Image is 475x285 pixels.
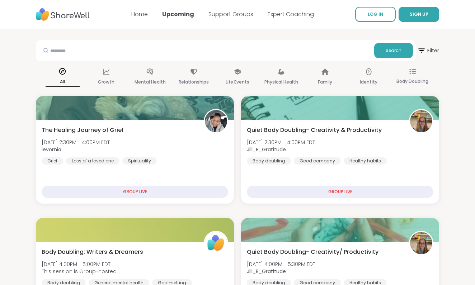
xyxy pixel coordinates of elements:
[42,126,124,134] span: The Healing Journey of Grief
[205,110,227,132] img: levornia
[368,11,383,17] span: LOG IN
[226,78,249,86] p: Life Events
[135,78,166,86] p: Mental Health
[98,78,114,86] p: Growth
[355,7,396,22] a: LOG IN
[46,77,80,87] p: All
[42,157,63,165] div: Grief
[294,157,341,165] div: Good company
[42,248,143,256] span: Body Doubling: Writers & Dreamers
[162,10,194,18] a: Upcoming
[360,78,377,86] p: Identity
[247,261,315,268] span: [DATE] 4:00PM - 5:30PM EDT
[318,78,332,86] p: Family
[42,146,61,153] b: levornia
[42,268,117,275] span: This session is Group-hosted
[122,157,157,165] div: Spirituality
[410,11,428,17] span: SIGN UP
[247,248,378,256] span: Quiet Body Doubling- Creativity/ Productivity
[66,157,119,165] div: Loss of a loved one
[179,78,209,86] p: Relationships
[247,157,291,165] div: Body doubling
[205,232,227,254] img: ShareWell
[410,110,432,132] img: Jill_B_Gratitude
[42,261,117,268] span: [DATE] 4:00PM - 5:00PM EDT
[247,139,315,146] span: [DATE] 2:30PM - 4:00PM EDT
[42,139,110,146] span: [DATE] 2:30PM - 4:00PM EDT
[36,5,90,24] img: ShareWell Nav Logo
[399,7,439,22] button: SIGN UP
[417,42,439,59] span: Filter
[396,77,428,86] p: Body Doubling
[247,146,286,153] b: Jill_B_Gratitude
[344,157,387,165] div: Healthy habits
[247,186,433,198] div: GROUP LIVE
[268,10,314,18] a: Expert Coaching
[386,47,401,54] span: Search
[247,268,286,275] b: Jill_B_Gratitude
[42,186,228,198] div: GROUP LIVE
[208,10,253,18] a: Support Groups
[264,78,298,86] p: Physical Health
[131,10,148,18] a: Home
[247,126,382,134] span: Quiet Body Doubling- Creativity & Productivity
[417,40,439,61] button: Filter
[410,232,432,254] img: Jill_B_Gratitude
[374,43,413,58] button: Search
